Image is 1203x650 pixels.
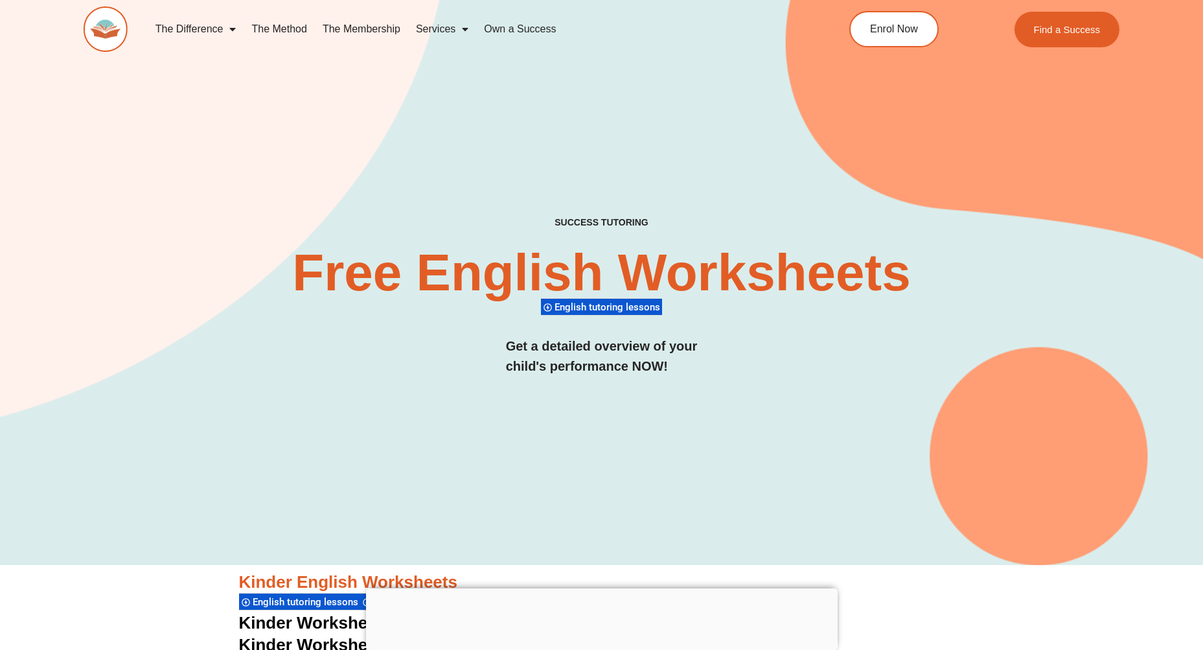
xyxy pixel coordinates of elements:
[506,336,698,377] h3: Get a detailed overview of your child's performance NOW!
[448,217,755,228] h4: SUCCESS TUTORING​
[148,14,244,44] a: The Difference
[315,14,408,44] a: The Membership
[870,24,918,34] span: Enrol Now
[541,298,662,316] div: English tutoring lessons
[239,593,360,610] div: English tutoring lessons
[260,247,944,299] h2: Free English Worksheets​
[849,11,939,47] a: Enrol Now
[1014,12,1120,47] a: Find a Success
[239,572,965,594] h3: Kinder English Worksheets
[476,14,564,44] a: Own a Success
[244,14,314,44] a: The Method
[253,596,362,608] span: English tutoring lessons
[148,14,790,44] nav: Menu
[408,14,476,44] a: Services
[239,613,402,633] span: Kinder Worksheet 1:
[1034,25,1101,34] span: Find a Success
[555,301,664,313] span: English tutoring lessons
[239,613,766,633] a: Kinder Worksheet 1:Identifying Uppercase and Lowercase Letters
[360,593,461,610] div: English worksheets
[987,504,1203,650] iframe: Chat Widget
[366,588,838,647] iframe: Advertisement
